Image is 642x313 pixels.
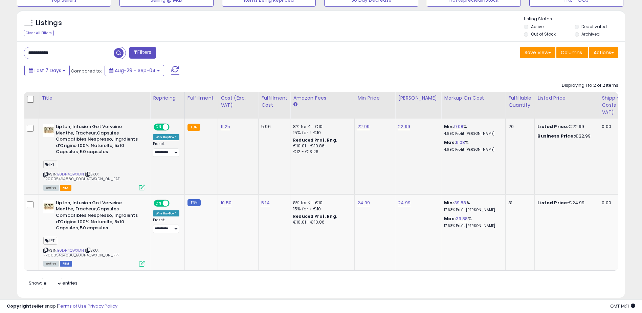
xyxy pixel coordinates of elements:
a: 5.14 [261,200,270,206]
div: €12 - €13.26 [293,149,349,155]
button: Actions [589,47,618,58]
b: Max: [444,139,456,146]
div: Min Price [357,95,392,102]
a: Terms of Use [58,303,87,309]
b: Listed Price: [537,200,568,206]
th: The percentage added to the cost of goods (COGS) that forms the calculator for Min & Max prices. [441,92,506,119]
span: LPT [43,161,57,168]
small: FBA [187,124,200,131]
div: % [444,140,500,152]
label: Archived [581,31,600,37]
div: €10.01 - €10.86 [293,220,349,225]
b: Business Price: [537,133,575,139]
span: Aug-29 - Sep-04 [115,67,156,74]
div: Listed Price [537,95,596,102]
div: €22.99 [537,124,594,130]
div: 20 [508,124,529,130]
label: Active [531,24,544,29]
span: Compared to: [71,68,102,74]
div: 0.00 [602,124,634,130]
b: Lipton, Infusion Got Verveine Menthe, Fracheur,Capsules Compatibles Nespresso, Ingrdients d'Origi... [56,124,138,157]
div: Markup on Cost [444,95,503,102]
a: B0DH4QWXDN [57,248,84,253]
a: 39.88 [456,215,468,222]
div: Title [42,95,147,102]
span: ON [154,200,163,206]
span: OFF [169,200,179,206]
button: Aug-29 - Sep-04 [105,65,164,76]
span: | SKU: PR0005464880_B0DH4QWXDN_0N_FAF [43,171,120,182]
a: 22.99 [357,123,370,130]
span: FBM [60,261,72,267]
div: €22.99 [537,133,594,139]
small: Amazon Fees. [293,102,297,108]
div: 15% for > €10 [293,130,349,136]
div: Shipping Costs (Exc. VAT) [602,95,637,116]
p: 17.68% Profit [PERSON_NAME] [444,208,500,212]
b: Reduced Prof. Rng. [293,137,337,143]
div: Win BuyBox * [153,210,179,216]
div: Amazon Fees [293,95,352,102]
b: Min: [444,123,454,130]
b: Min: [444,200,454,206]
a: 9.08 [454,123,464,130]
div: % [444,216,500,228]
div: Clear All Filters [24,30,54,36]
a: 22.99 [398,123,410,130]
b: Listed Price: [537,123,568,130]
div: Fulfillable Quantity [508,95,532,109]
img: 41hVAk4aoML._SL40_.jpg [43,124,54,137]
p: Listing States: [524,16,625,22]
div: seller snap | | [7,303,117,310]
span: FBA [60,185,71,191]
div: 31 [508,200,529,206]
span: Show: entries [29,280,78,286]
a: 24.99 [357,200,370,206]
button: Last 7 Days [24,65,70,76]
div: [PERSON_NAME] [398,95,438,102]
div: 15% for > €10 [293,206,349,212]
div: ASIN: [43,124,145,190]
span: | SKU: PR0005464880_B0DH4QWXDN_0N_FPF [43,248,119,258]
small: FBM [187,199,201,206]
button: Filters [129,47,156,59]
div: % [444,200,500,212]
b: Lipton, Infusion Got Verveine Menthe, Fracheur,Capsules Compatibles Nespresso, Ingrdients d'Origi... [56,200,138,233]
div: ASIN: [43,200,145,266]
div: €10.01 - €10.86 [293,143,349,149]
a: 9.08 [456,139,465,146]
a: 24.99 [398,200,411,206]
div: Preset: [153,142,179,157]
div: €24.99 [537,200,594,206]
div: Fulfillment [187,95,215,102]
label: Deactivated [581,24,607,29]
div: % [444,124,500,136]
a: 11.25 [221,123,230,130]
span: All listings currently available for purchase on Amazon [43,185,59,191]
div: 8% for <= €10 [293,124,349,130]
a: Privacy Policy [88,303,117,309]
a: B0DH4QWXDN [57,171,84,177]
p: 4.69% Profit [PERSON_NAME] [444,147,500,152]
p: 17.68% Profit [PERSON_NAME] [444,224,500,228]
span: OFF [169,124,179,130]
h5: Listings [36,18,62,28]
div: 8% for <= €10 [293,200,349,206]
div: 5.96 [261,124,285,130]
b: Max: [444,215,456,222]
span: 2025-09-12 14:11 GMT [610,303,635,309]
span: Columns [561,49,582,56]
strong: Copyright [7,303,31,309]
button: Save View [520,47,555,58]
div: Repricing [153,95,182,102]
p: 4.69% Profit [PERSON_NAME] [444,131,500,136]
span: Last 7 Days [35,67,61,74]
div: Fulfillment Cost [261,95,287,109]
img: 41hVAk4aoML._SL40_.jpg [43,200,54,213]
div: Preset: [153,218,179,233]
div: Win BuyBox * [153,134,179,140]
div: Displaying 1 to 2 of 2 items [562,82,618,89]
span: ON [154,124,163,130]
div: Cost (Exc. VAT) [221,95,256,109]
div: 0.00 [602,200,634,206]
